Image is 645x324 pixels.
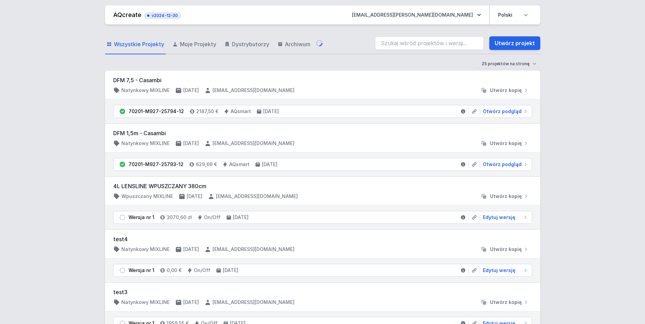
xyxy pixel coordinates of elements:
[483,214,515,221] span: Edytuj wersję
[490,87,522,94] span: Utwórz kopię
[113,129,532,137] h3: DFM 1,5m - Casambi
[105,35,166,54] a: Wszystkie Projekty
[489,36,540,50] a: Utwórz projekt
[183,299,199,306] h4: [DATE]
[183,140,199,147] h4: [DATE]
[167,214,192,221] h4: 3070,60 zł
[129,161,184,168] div: 70201-M927-25793-12
[262,161,277,168] h4: [DATE]
[113,235,532,243] h3: test4
[129,214,154,221] div: Wersja nr 1
[346,9,487,21] button: [EMAIL_ADDRESS][PERSON_NAME][DOMAIN_NAME]
[494,9,532,21] select: Wybierz język
[478,193,532,200] button: Utwórz kopię
[148,13,178,18] span: v2024-12-30
[183,87,199,94] h4: [DATE]
[480,108,529,115] a: Otwórz podgląd
[113,288,532,296] h3: test3
[231,108,251,115] h4: AQsmart
[204,214,221,221] h4: On/Off
[121,299,170,306] h4: Natynkowy MIXLINE
[113,182,532,190] h3: 4L LENSLINE WPUSZCZANY 380cm
[490,299,522,306] span: Utwórz kopię
[213,246,294,253] h4: [EMAIL_ADDRESS][DOMAIN_NAME]
[480,161,529,168] a: Otwórz podgląd
[187,193,202,200] h4: [DATE]
[180,40,216,48] span: Moje Projekty
[129,108,184,115] div: 70201-M927-25794-12
[263,108,279,115] h4: [DATE]
[478,140,532,147] button: Utwórz kopię
[121,87,170,94] h4: Natynkowy MIXLINE
[490,246,522,253] span: Utwórz kopię
[233,214,249,221] h4: [DATE]
[490,193,522,200] span: Utwórz kopię
[483,267,515,274] span: Edytuj wersję
[121,246,170,253] h4: Natynkowy MIXLINE
[276,35,312,54] a: Archiwum
[216,193,298,200] h4: [EMAIL_ADDRESS][DOMAIN_NAME]
[480,267,529,274] a: Edytuj wersję
[196,161,217,168] h4: 629,69 €
[121,193,173,200] h4: Wpuszczany MIXLINE
[213,299,294,306] h4: [EMAIL_ADDRESS][DOMAIN_NAME]
[121,140,170,147] h4: Natynkowy MIXLINE
[213,140,294,147] h4: [EMAIL_ADDRESS][DOMAIN_NAME]
[183,246,199,253] h4: [DATE]
[223,35,271,54] a: Dystrybutorzy
[483,161,522,168] span: Otwórz podgląd
[171,35,218,54] a: Moje Projekty
[478,87,532,94] button: Utwórz kopię
[113,11,141,18] a: AQcreate
[114,40,164,48] span: Wszystkie Projekty
[213,87,294,94] h4: [EMAIL_ADDRESS][DOMAIN_NAME]
[167,267,182,274] h4: 0,00 €
[196,108,218,115] h4: 2187,50 €
[478,246,532,253] button: Utwórz kopię
[144,11,181,19] button: v2024-12-30
[194,267,210,274] h4: On/Off
[232,40,269,48] span: Dystrybutorzy
[113,76,532,84] h3: DFM 7,5 - Casambi
[119,214,126,221] img: draft.svg
[480,214,529,221] a: Edytuj wersję
[229,161,250,168] h4: AQsmart
[223,267,238,274] h4: [DATE]
[119,267,126,274] img: draft.svg
[478,299,532,306] button: Utwórz kopię
[129,267,154,274] div: Wersja nr 1
[375,36,484,50] input: Szukaj wśród projektów i wersji...
[285,40,310,48] span: Archiwum
[490,140,522,147] span: Utwórz kopię
[483,108,522,115] span: Otwórz podgląd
